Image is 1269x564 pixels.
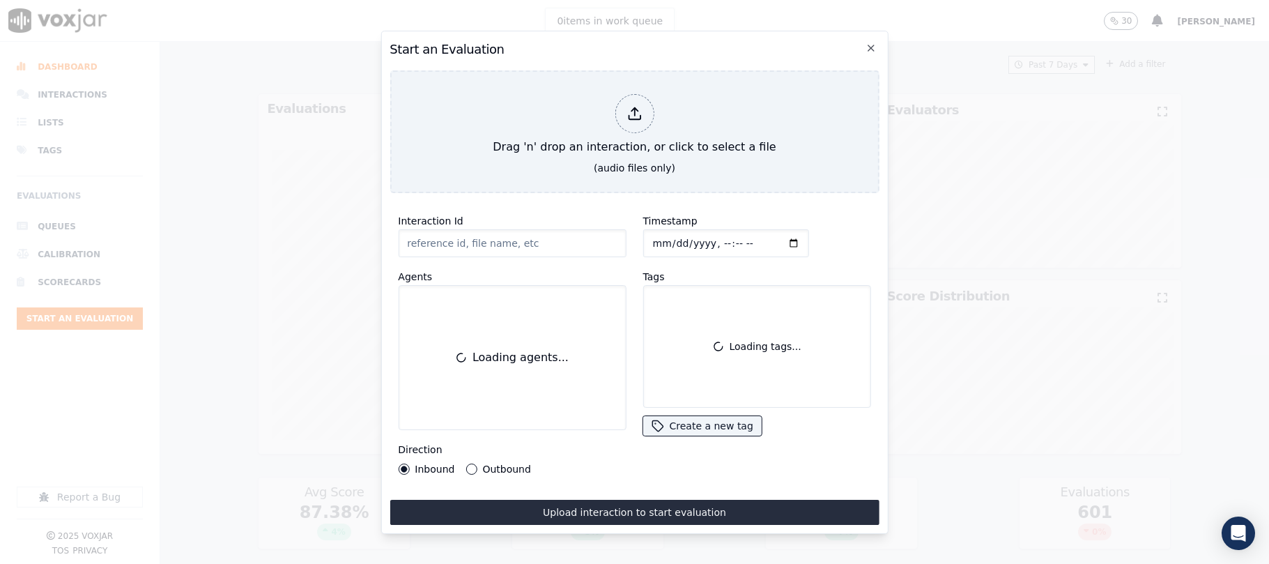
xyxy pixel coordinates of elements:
label: Timestamp [643,215,697,227]
label: Outbound [482,464,530,474]
button: Create a new tag [643,416,761,436]
label: Tags [643,271,664,282]
label: Interaction Id [398,215,463,227]
input: reference id, file name, etc [398,229,626,257]
div: Open Intercom Messenger [1222,517,1255,550]
button: Drag 'n' drop an interaction, or click to select a file (audio files only) [390,70,879,193]
label: Inbound [415,464,454,474]
div: Loading tags... [649,291,864,402]
label: Direction [398,444,442,455]
label: Agents [398,271,432,282]
div: (audio files only) [594,161,675,175]
button: Upload interaction to start evaluation [390,500,879,525]
h2: Start an Evaluation [390,40,879,59]
div: Loading agents... [407,294,617,421]
div: Drag 'n' drop an interaction, or click to select a file [487,89,781,161]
